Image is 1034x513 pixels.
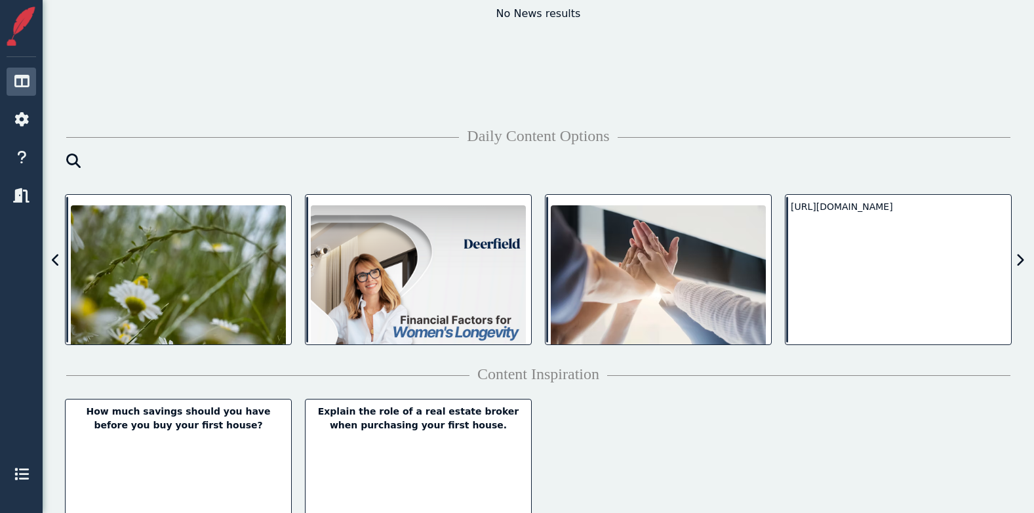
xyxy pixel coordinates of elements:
h4: Daily Content Options [66,127,1010,146]
img: "June is the pearl of summer, shining with warmth and joy." - L.M. Montgomery [71,205,286,506]
div: How much savings should you have before you buy your first house? [71,405,286,432]
div: Explain the role of a real estate broker when purchasing your first house. [311,405,526,432]
div: No News results [58,6,1018,111]
img: "Alone we can do so little; together we can do so much." -Helen Keller [551,205,766,349]
h4: Content Inspiration [66,365,1010,384]
img: Storiful Square [1,7,41,46]
img: Women typically live longer than men and need their retirement plan to factor in the impact of lo... [311,205,526,474]
div: [URL][DOMAIN_NAME] [791,200,1006,214]
iframe: Chat [978,454,1024,503]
